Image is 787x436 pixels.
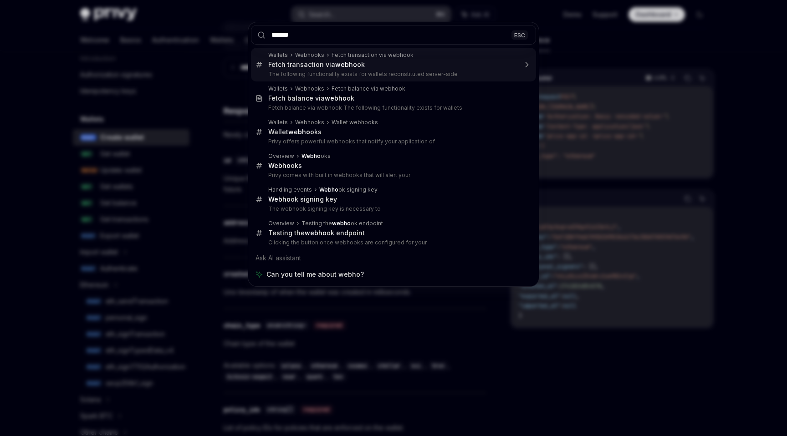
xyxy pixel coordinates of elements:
[268,71,517,78] p: The following functionality exists for wallets reconstituted server-side
[268,162,302,170] div: oks
[268,195,337,203] div: ok signing key
[268,119,288,126] div: Wallets
[268,186,312,193] div: Handling events
[268,51,288,59] div: Wallets
[319,186,378,193] div: ok signing key
[268,85,288,92] div: Wallets
[295,119,324,126] div: Webhooks
[251,250,536,266] div: Ask AI assistant
[332,220,351,227] b: webho
[268,172,517,179] p: Privy comes with built in webhooks that will alert your
[305,229,327,237] b: webho
[295,51,324,59] div: Webhooks
[268,94,354,102] div: Fetch balance via ok
[268,138,517,145] p: Privy offers powerful webhooks that notify your application of
[288,128,310,136] b: webho
[302,220,383,227] div: Testing the ok endpoint
[268,162,291,169] b: Webho
[511,30,528,40] div: ESC
[302,152,321,159] b: Webho
[266,270,364,279] span: Can you tell me about webho?
[332,85,405,92] div: Fetch balance via webhook
[302,152,331,160] div: oks
[268,205,517,213] p: The webhook signing key is necessary to
[332,51,414,59] div: Fetch transaction via webhook
[268,104,517,112] p: Fetch balance via webhook The following functionality exists for wallets
[325,94,347,102] b: webho
[268,61,365,69] div: Fetch transaction via ok
[268,229,365,237] div: Testing the ok endpoint
[295,85,324,92] div: Webhooks
[268,152,294,160] div: Overview
[319,186,338,193] b: Webho
[332,119,378,126] div: Wallet webhooks
[268,220,294,227] div: Overview
[268,239,517,246] p: Clicking the button once webhooks are configured for your
[335,61,357,68] b: webho
[268,195,291,203] b: Webho
[268,128,322,136] div: Wallet oks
